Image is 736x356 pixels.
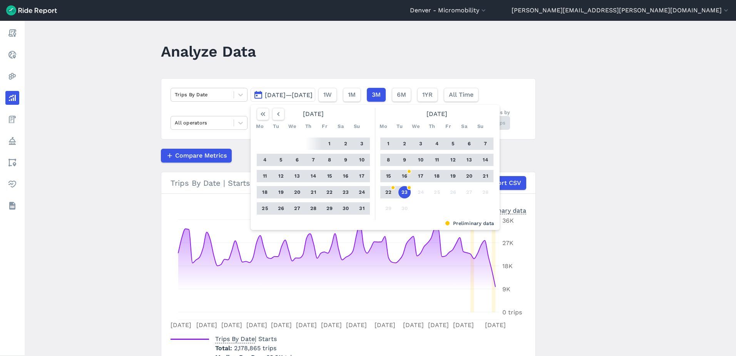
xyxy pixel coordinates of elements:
tspan: [DATE] [453,321,474,329]
button: 14 [479,154,492,166]
div: We [410,120,422,133]
button: 30 [340,202,352,215]
a: Areas [5,156,19,170]
tspan: [DATE] [246,321,267,329]
button: 19 [447,170,459,182]
button: 5 [447,138,459,150]
div: We [286,120,298,133]
button: 25 [431,186,443,198]
div: Th [426,120,438,133]
span: [DATE]—[DATE] [265,91,313,99]
button: 4 [431,138,443,150]
button: 9 [340,154,352,166]
button: 30 [398,202,411,215]
span: 6M [397,90,406,99]
button: [PERSON_NAME][EMAIL_ADDRESS][PERSON_NAME][DOMAIN_NAME] [512,6,730,15]
a: Report [5,26,19,40]
tspan: [DATE] [296,321,317,329]
div: Preliminary data [256,220,494,227]
button: 1W [318,88,337,102]
a: Fees [5,113,19,126]
button: 1M [343,88,361,102]
div: Su [351,120,363,133]
button: 28 [479,186,492,198]
button: 4 [259,154,271,166]
a: Datasets [5,199,19,213]
button: 1YR [417,88,438,102]
span: 3M [372,90,381,99]
button: Denver - Micromobility [410,6,487,15]
tspan: 36K [502,217,514,224]
button: 13 [291,170,303,182]
button: 2 [398,138,411,150]
div: Mo [254,120,266,133]
button: 5 [275,154,287,166]
button: 19 [275,186,287,198]
img: Ride Report [6,5,57,15]
div: Preliminary data [477,206,526,214]
button: 3 [415,138,427,150]
button: 15 [382,170,395,182]
button: 7 [307,154,319,166]
span: Export CSV [487,178,521,188]
span: 1YR [422,90,433,99]
button: 17 [356,170,368,182]
button: 12 [275,170,287,182]
div: Th [302,120,314,133]
button: 2 [340,138,352,150]
button: 17 [415,170,427,182]
button: 16 [398,170,411,182]
button: 21 [307,186,319,198]
div: Fr [318,120,331,133]
button: 9 [398,154,411,166]
tspan: [DATE] [375,321,395,329]
a: Analyze [5,91,19,105]
tspan: [DATE] [485,321,506,329]
button: 22 [323,186,336,198]
div: Sa [458,120,470,133]
button: 3M [367,88,386,102]
div: Tu [393,120,406,133]
button: 3 [356,138,368,150]
div: Trips By Date | Starts [171,176,526,190]
button: 10 [415,154,427,166]
tspan: 18K [502,262,513,270]
div: Mo [377,120,390,133]
span: Trips By Date [215,333,255,343]
div: [DATE] [377,108,497,120]
button: 29 [382,202,395,215]
button: 6 [291,154,303,166]
button: 21 [479,170,492,182]
div: Su [474,120,487,133]
tspan: [DATE] [403,321,424,329]
button: 28 [307,202,319,215]
span: 2,178,865 trips [234,344,276,352]
button: 22 [382,186,395,198]
tspan: [DATE] [321,321,342,329]
button: 23 [398,186,411,198]
a: Heatmaps [5,69,19,83]
tspan: [DATE] [271,321,292,329]
button: 18 [259,186,271,198]
button: Compare Metrics [161,149,232,163]
tspan: [DATE] [346,321,367,329]
button: 7 [479,138,492,150]
button: 13 [463,154,475,166]
span: All Time [449,90,473,99]
button: 27 [463,186,475,198]
button: 1 [382,138,395,150]
button: 12 [447,154,459,166]
button: 1 [323,138,336,150]
span: 1M [348,90,356,99]
button: 31 [356,202,368,215]
button: 20 [291,186,303,198]
button: 11 [431,154,443,166]
span: Total [215,344,234,352]
button: All Time [444,88,478,102]
button: 26 [447,186,459,198]
button: 24 [356,186,368,198]
div: [DATE] [254,108,373,120]
div: Fr [442,120,454,133]
button: 14 [307,170,319,182]
a: Realtime [5,48,19,62]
